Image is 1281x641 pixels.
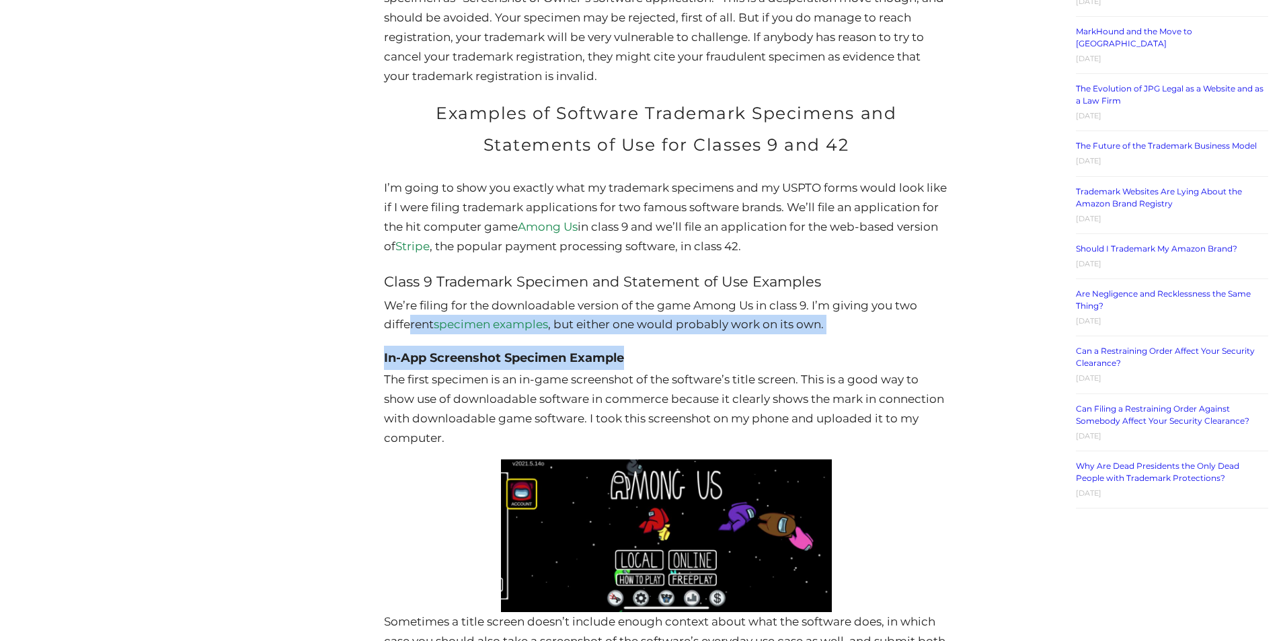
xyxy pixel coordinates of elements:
[1076,316,1101,326] time: [DATE]
[1076,373,1101,383] time: [DATE]
[1076,404,1249,426] a: Can Filing a Restraining Order Against Somebody Affect Your Security Clearance?
[384,178,947,256] p: I’m going to show you exactly what my trademark specimens and my USPTO forms would look like if I...
[384,268,947,296] h3: Class 9 Trademark Specimen and Statement of Use Examples
[384,296,947,335] p: We’re filing for the downloadable version of the game Among Us in class 9. I’m giving you two dif...
[395,239,430,253] a: Stripe
[1076,431,1101,441] time: [DATE]
[1076,488,1101,498] time: [DATE]
[1076,243,1237,254] a: Should I Trademark My Amazon Brand?
[1076,289,1251,311] a: Are Negligence and Recklessness the Same Thing?
[1076,141,1257,151] a: The Future of the Trademark Business Model
[1076,54,1101,63] time: [DATE]
[384,98,947,161] h2: Examples of Software Trademark Specimens and Statements of Use for Classes 9 and 42
[1076,26,1192,48] a: MarkHound and the Move to [GEOGRAPHIC_DATA]
[518,220,578,233] a: Among Us
[384,346,947,370] h4: In-App Screenshot Specimen Example
[1076,214,1101,223] time: [DATE]
[1076,111,1101,120] time: [DATE]
[1076,83,1264,106] a: The Evolution of JPG Legal as a Website and as a Law Firm
[501,459,832,612] img: Class 9 Trademark Specimen Example, In-App Screenshot
[1076,186,1242,209] a: Trademark Websites Are Lying About the Amazon Brand Registry
[1076,461,1239,483] a: Why Are Dead Presidents the Only Dead People with Trademark Protections?
[1076,259,1101,268] time: [DATE]
[1076,156,1101,165] time: [DATE]
[434,317,548,331] a: specimen examples
[384,370,947,448] p: The first specimen is an in-game screenshot of the software’s title screen. This is a good way to...
[1076,346,1255,368] a: Can a Restraining Order Affect Your Security Clearance?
